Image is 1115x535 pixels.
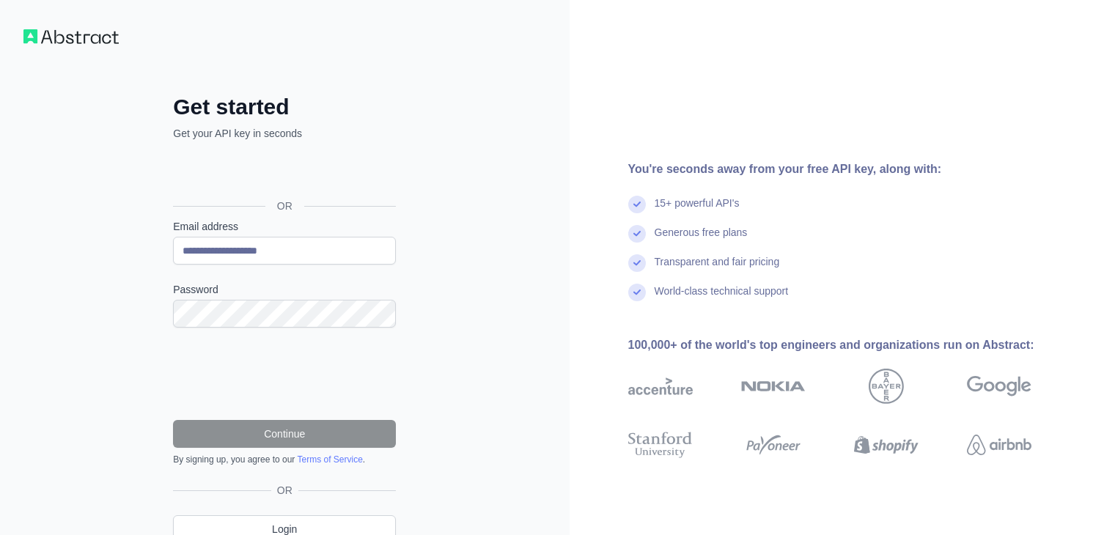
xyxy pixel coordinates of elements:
iframe: reCAPTCHA [173,345,396,402]
img: airbnb [967,429,1031,461]
img: Workflow [23,29,119,44]
img: payoneer [741,429,806,461]
img: shopify [854,429,919,461]
div: World-class technical support [655,284,789,313]
button: Continue [173,420,396,448]
div: Transparent and fair pricing [655,254,780,284]
img: google [967,369,1031,404]
a: Terms of Service [297,454,362,465]
div: 15+ powerful API's [655,196,740,225]
div: Generous free plans [655,225,748,254]
img: bayer [869,369,904,404]
div: You're seconds away from your free API key, along with: [628,160,1078,178]
img: check mark [628,254,646,272]
p: Get your API key in seconds [173,126,396,141]
label: Email address [173,219,396,234]
label: Password [173,282,396,297]
span: OR [265,199,304,213]
iframe: Sign in with Google Button [166,157,400,189]
img: accenture [628,369,693,404]
img: stanford university [628,429,693,461]
img: check mark [628,225,646,243]
img: check mark [628,284,646,301]
span: OR [271,483,298,498]
div: 100,000+ of the world's top engineers and organizations run on Abstract: [628,336,1078,354]
img: check mark [628,196,646,213]
img: nokia [741,369,806,404]
div: By signing up, you agree to our . [173,454,396,465]
h2: Get started [173,94,396,120]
